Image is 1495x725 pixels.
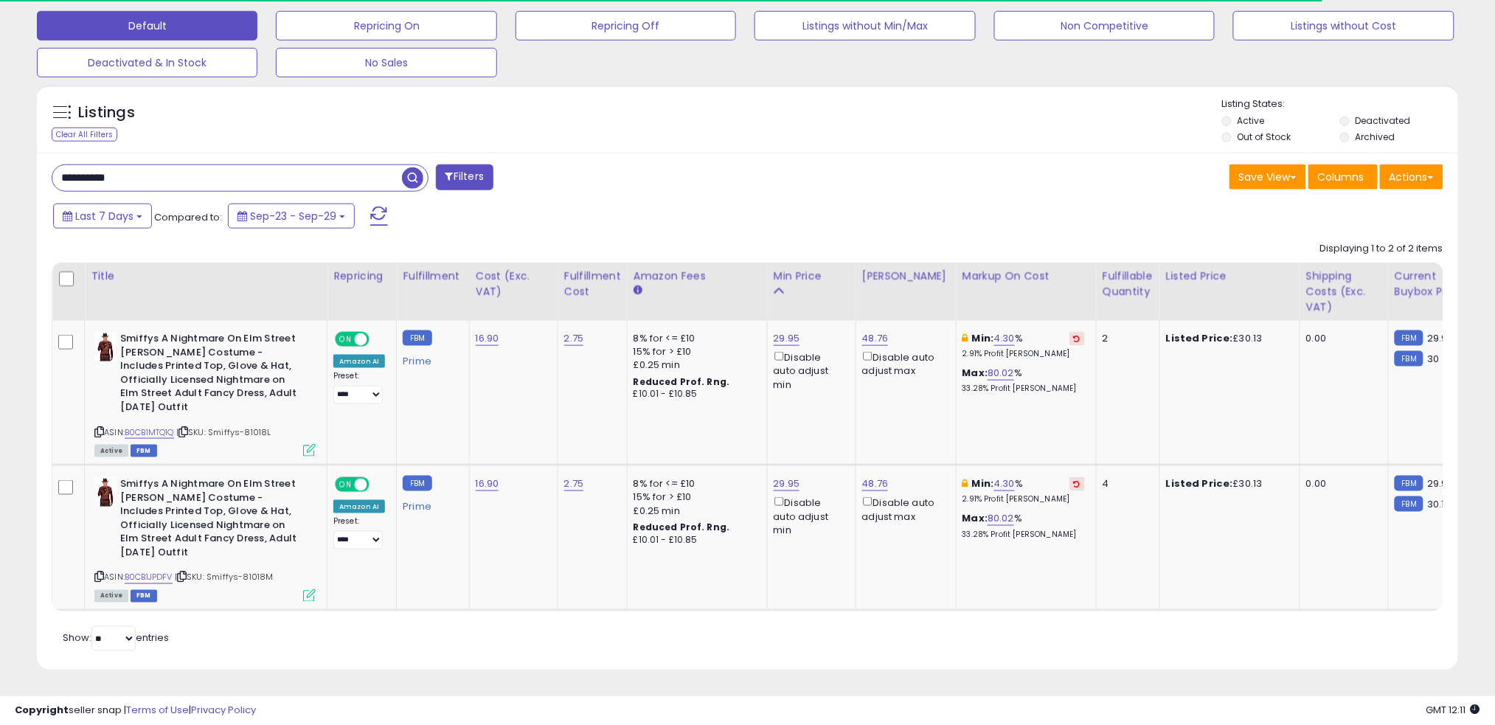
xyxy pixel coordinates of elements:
[962,384,1085,394] p: 33.28% Profit [PERSON_NAME]
[634,284,642,297] small: Amazon Fees.
[1395,268,1471,299] div: Current Buybox Price
[1395,496,1423,512] small: FBM
[774,494,844,537] div: Disable auto adjust min
[634,332,756,345] div: 8% for <= £10
[962,333,968,343] i: This overrides the store level min markup for this listing
[1103,332,1148,345] div: 2
[175,572,274,583] span: | SKU: Smiffys-81018M
[37,48,257,77] button: Deactivated & In Stock
[37,11,257,41] button: Default
[1427,331,1454,345] span: 29.99
[564,476,584,491] a: 2.75
[634,534,756,547] div: £10.01 - £10.85
[1427,476,1454,490] span: 29.99
[1395,476,1423,491] small: FBM
[1074,335,1081,342] i: Revert to store-level Min Markup
[1318,170,1364,184] span: Columns
[476,268,552,299] div: Cost (Exc. VAT)
[333,371,385,404] div: Preset:
[403,476,431,491] small: FBM
[131,590,157,603] span: FBM
[988,511,1014,526] a: 80.02
[63,631,169,645] span: Show: entries
[1103,268,1154,299] div: Fulfillable Quantity
[962,367,1085,394] div: %
[78,103,135,123] h5: Listings
[1308,164,1378,190] button: Columns
[962,512,1085,539] div: %
[862,331,889,346] a: 48.76
[755,11,975,41] button: Listings without Min/Max
[1306,477,1377,490] div: 0.00
[774,268,850,284] div: Min Price
[94,445,128,457] span: All listings currently available for purchase on Amazon
[1238,131,1291,143] label: Out of Stock
[1166,476,1233,490] b: Listed Price:
[1238,114,1265,127] label: Active
[956,263,1096,321] th: The percentage added to the cost of goods (COGS) that forms the calculator for Min & Max prices.
[403,268,462,284] div: Fulfillment
[1320,242,1443,256] div: Displaying 1 to 2 of 2 items
[862,494,945,523] div: Disable auto adjust max
[1380,164,1443,190] button: Actions
[476,476,499,491] a: 16.90
[1427,352,1439,366] span: 30
[962,530,1085,540] p: 33.28% Profit [PERSON_NAME]
[333,355,385,368] div: Amazon AI
[403,330,431,346] small: FBM
[228,204,355,229] button: Sep-23 - Sep-29
[436,164,493,190] button: Filters
[1229,164,1306,190] button: Save View
[962,332,1085,359] div: %
[276,11,496,41] button: Repricing On
[1103,477,1148,490] div: 4
[1074,480,1081,488] i: Revert to store-level Min Markup
[972,476,994,490] b: Min:
[336,479,355,491] span: ON
[564,268,621,299] div: Fulfillment Cost
[634,268,761,284] div: Amazon Fees
[91,268,321,284] div: Title
[862,349,945,378] div: Disable auto adjust max
[972,331,994,345] b: Min:
[516,11,736,41] button: Repricing Off
[962,477,1085,504] div: %
[634,521,730,533] b: Reduced Prof. Rng.
[15,704,256,718] div: seller snap | |
[1166,477,1288,490] div: £30.13
[94,332,316,455] div: ASIN:
[333,500,385,513] div: Amazon AI
[774,349,844,392] div: Disable auto adjust min
[962,494,1085,504] p: 2.91% Profit [PERSON_NAME]
[988,366,1014,381] a: 80.02
[126,703,189,717] a: Terms of Use
[994,11,1215,41] button: Non Competitive
[1306,332,1377,345] div: 0.00
[962,511,988,525] b: Max:
[1233,11,1454,41] button: Listings without Cost
[1166,268,1294,284] div: Listed Price
[403,350,457,367] div: Prime
[367,479,391,491] span: OFF
[774,331,800,346] a: 29.95
[634,477,756,490] div: 8% for <= £10
[250,209,336,223] span: Sep-23 - Sep-29
[564,331,584,346] a: 2.75
[176,426,271,438] span: | SKU: Smiffys-81018L
[120,477,299,563] b: Smiffys A Nightmare On Elm Street [PERSON_NAME] Costume - Includes Printed Top, Glove & Hat, Offi...
[154,210,222,224] span: Compared to:
[120,332,299,417] b: Smiffys A Nightmare On Elm Street [PERSON_NAME] Costume - Includes Printed Top, Glove & Hat, Offi...
[131,445,157,457] span: FBM
[634,504,756,518] div: £0.25 min
[994,331,1016,346] a: 4.30
[634,388,756,400] div: £10.01 - £10.85
[476,331,499,346] a: 16.90
[962,349,1085,359] p: 2.91% Profit [PERSON_NAME]
[962,366,988,380] b: Max:
[94,332,117,361] img: 412NB23TYfL._SL40_.jpg
[1166,331,1233,345] b: Listed Price:
[634,375,730,388] b: Reduced Prof. Rng.
[774,476,800,491] a: 29.95
[1355,114,1410,127] label: Deactivated
[191,703,256,717] a: Privacy Policy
